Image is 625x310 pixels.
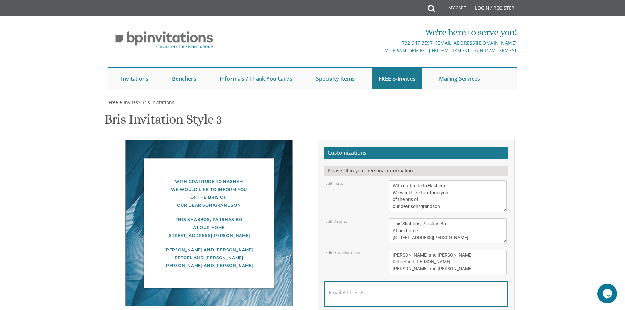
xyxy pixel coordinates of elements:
a: My Cart [434,1,470,17]
label: Edit Details: [325,218,347,224]
iframe: chat widget [597,284,618,303]
a: Benchers [165,68,203,89]
div: We're here to serve you! [245,26,517,39]
a: Informals / Thank You Cards [213,68,299,89]
a: [EMAIL_ADDRESS][DOMAIN_NAME] [436,40,517,46]
div: With gratitude to Hashem We would like to inform you of the bris of our dear son/grandson [139,178,279,209]
span: Free e-Invites [109,99,138,105]
span: > [138,99,174,105]
div: Please fill in your personal information. [324,166,508,176]
label: Edit Intro: [325,180,343,186]
a: FREE e-Invites [372,68,422,89]
h2: Customizations [324,147,508,159]
a: Bris Invitations [141,99,174,105]
textarea: This Shabbos, Parshas Bo At our home [STREET_ADDRESS][PERSON_NAME] [389,218,507,243]
label: Email Address* [329,289,363,296]
a: Free e-Invites [108,99,138,105]
a: Invitations [115,68,155,89]
img: BP Invitation Loft [108,26,220,53]
div: | [245,39,517,47]
a: 732.947.3597 [402,40,433,46]
span: Bris Invitations [141,99,174,105]
div: This Shabbos, Parshas Bo At our home [STREET_ADDRESS][PERSON_NAME] [139,216,279,239]
textarea: With gratitude to Hashem We would like to inform you of the bris of our dear son/grandson [389,180,507,212]
label: Edit Grandparents: [325,250,360,255]
a: Specialty Items [309,68,361,89]
h1: Bris Invitation Style 3 [104,112,222,132]
div: M-Th 9am - 5pm EST | Fri 9am - 1pm EST | Sun 11am - 3pm EST [245,47,517,54]
textarea: [PERSON_NAME] and [PERSON_NAME] Refoel and [PERSON_NAME] [PERSON_NAME] and [PERSON_NAME] [389,250,507,274]
a: Mailing Services [432,68,487,89]
div: [PERSON_NAME] and [PERSON_NAME] Refoel and [PERSON_NAME] [PERSON_NAME] and [PERSON_NAME] [139,246,279,270]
